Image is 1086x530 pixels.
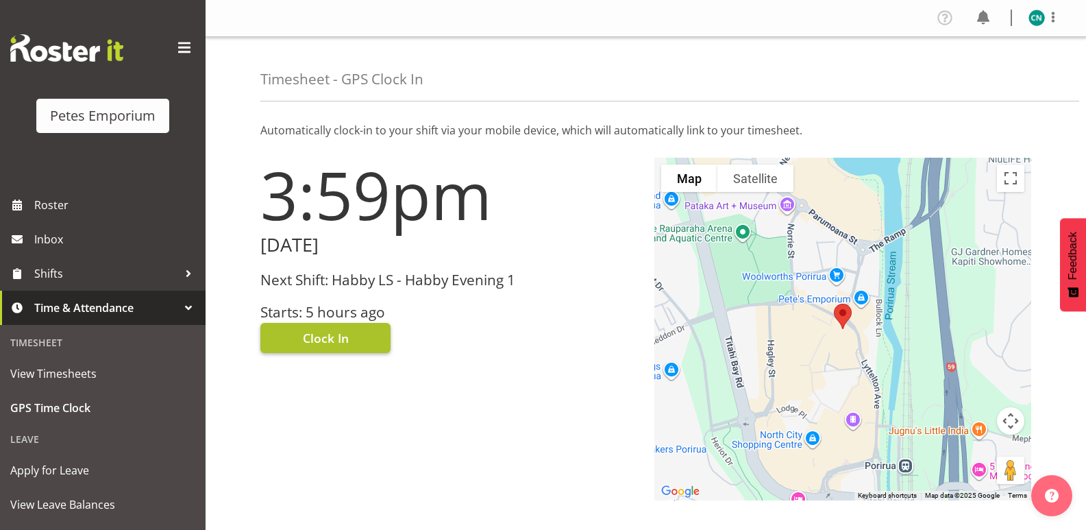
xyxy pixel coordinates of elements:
[34,195,199,215] span: Roster
[1060,218,1086,311] button: Feedback - Show survey
[997,457,1024,484] button: Drag Pegman onto the map to open Street View
[3,487,202,522] a: View Leave Balances
[10,363,195,384] span: View Timesheets
[260,323,391,353] button: Clock In
[260,71,423,87] h4: Timesheet - GPS Clock In
[260,158,638,232] h1: 3:59pm
[34,229,199,250] span: Inbox
[1008,492,1027,499] a: Terms (opens in new tab)
[260,234,638,256] h2: [DATE]
[50,106,156,126] div: Petes Emporium
[658,483,703,501] a: Open this area in Google Maps (opens a new window)
[925,492,1000,499] span: Map data ©2025 Google
[3,453,202,487] a: Apply for Leave
[3,391,202,425] a: GPS Time Clock
[3,357,202,391] a: View Timesheets
[717,165,793,192] button: Show satellite imagery
[1045,489,1059,503] img: help-xxl-2.png
[661,165,717,192] button: Show street map
[658,483,703,501] img: Google
[10,34,123,62] img: Rosterit website logo
[858,491,917,501] button: Keyboard shortcuts
[34,263,178,284] span: Shifts
[997,165,1024,192] button: Toggle fullscreen view
[997,407,1024,435] button: Map camera controls
[260,122,1031,138] p: Automatically clock-in to your shift via your mobile device, which will automatically link to you...
[3,328,202,357] div: Timesheet
[3,425,202,453] div: Leave
[260,304,638,320] h3: Starts: 5 hours ago
[10,398,195,418] span: GPS Time Clock
[303,329,349,347] span: Clock In
[10,494,195,515] span: View Leave Balances
[260,272,638,288] h3: Next Shift: Habby LS - Habby Evening 1
[34,298,178,318] span: Time & Attendance
[1028,10,1045,26] img: christine-neville11214.jpg
[10,460,195,481] span: Apply for Leave
[1067,232,1079,280] span: Feedback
